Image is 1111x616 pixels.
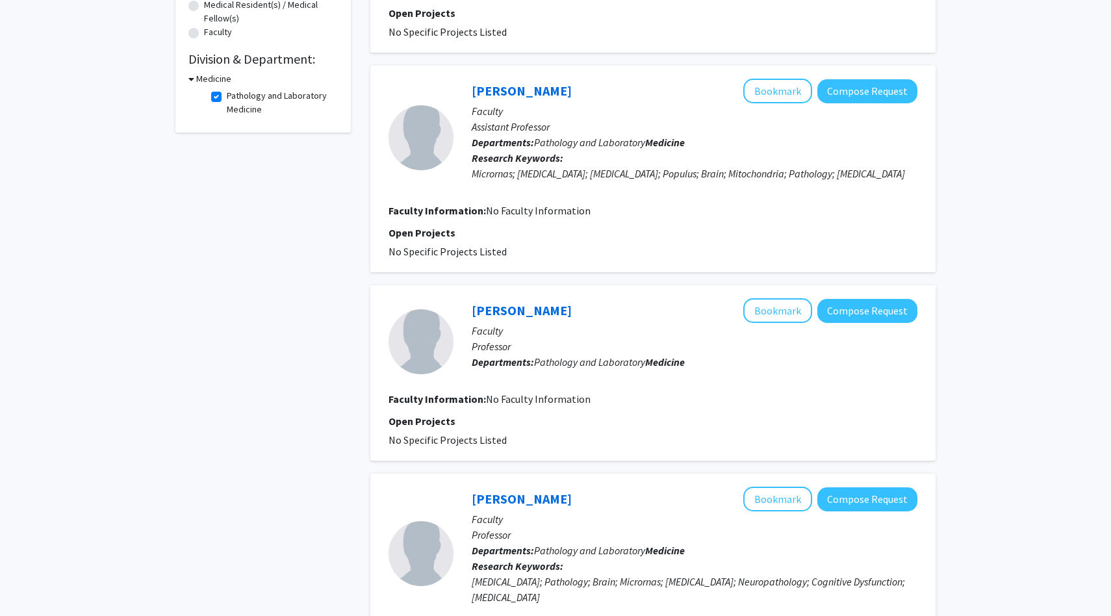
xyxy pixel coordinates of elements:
[472,302,572,318] a: [PERSON_NAME]
[389,392,486,405] b: Faculty Information:
[227,89,335,116] label: Pathology and Laboratory Medicine
[389,204,486,217] b: Faculty Information:
[389,413,917,429] p: Open Projects
[645,544,685,557] b: Medicine
[472,151,563,164] b: Research Keywords:
[486,392,591,405] span: No Faculty Information
[472,491,572,507] a: [PERSON_NAME]
[389,225,917,240] p: Open Projects
[534,136,685,149] span: Pathology and Laboratory
[188,51,338,67] h2: Division & Department:
[472,136,534,149] b: Departments:
[486,204,591,217] span: No Faculty Information
[472,511,917,527] p: Faculty
[389,5,917,21] p: Open Projects
[472,119,917,135] p: Assistant Professor
[534,355,685,368] span: Pathology and Laboratory
[817,487,917,511] button: Compose Request to Peter Nelson
[389,25,507,38] span: No Specific Projects Listed
[472,339,917,354] p: Professor
[10,558,55,606] iframe: Chat
[817,79,917,103] button: Compose Request to Wangxia Wang
[196,72,231,86] h3: Medicine
[472,103,917,119] p: Faculty
[645,136,685,149] b: Medicine
[817,299,917,323] button: Compose Request to William O'Connor
[645,355,685,368] b: Medicine
[472,559,563,572] b: Research Keywords:
[534,544,685,557] span: Pathology and Laboratory
[743,487,812,511] button: Add Peter Nelson to Bookmarks
[472,323,917,339] p: Faculty
[743,79,812,103] button: Add Wangxia Wang to Bookmarks
[389,245,507,258] span: No Specific Projects Listed
[472,355,534,368] b: Departments:
[472,527,917,543] p: Professor
[472,83,572,99] a: [PERSON_NAME]
[472,544,534,557] b: Departments:
[472,166,917,181] div: Micrornas; [MEDICAL_DATA]; [MEDICAL_DATA]; Populus; Brain; Mitochondria; Pathology; [MEDICAL_DATA]
[389,433,507,446] span: No Specific Projects Listed
[472,574,917,605] div: [MEDICAL_DATA]; Pathology; Brain; Micrornas; [MEDICAL_DATA]; Neuropathology; Cognitive Dysfunctio...
[743,298,812,323] button: Add William O'Connor to Bookmarks
[204,25,232,39] label: Faculty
